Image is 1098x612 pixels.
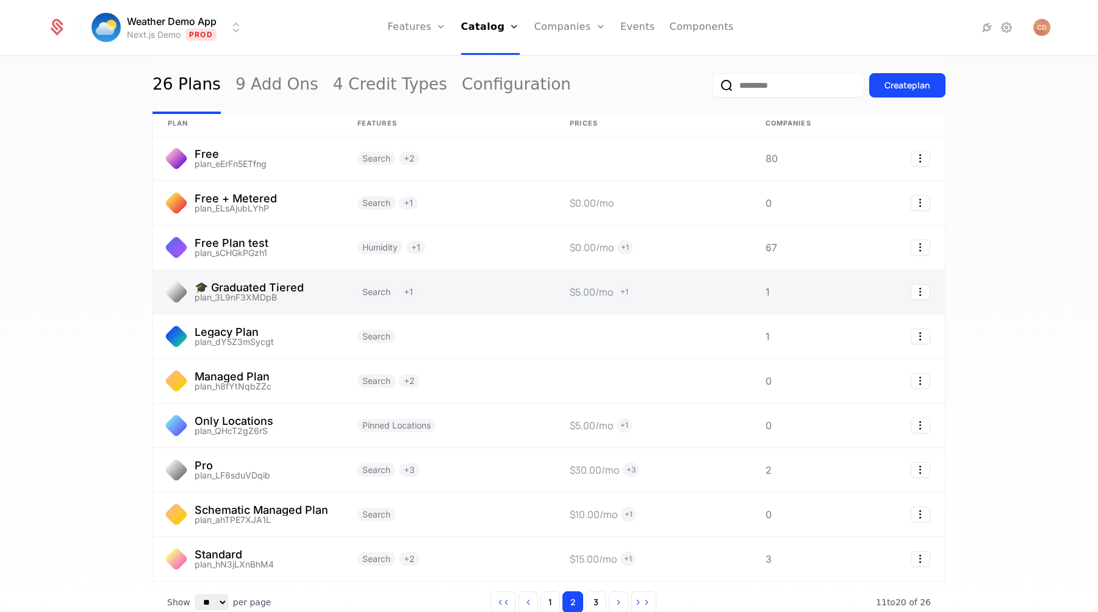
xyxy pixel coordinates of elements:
[911,507,930,522] button: Select action
[911,329,930,344] button: Select action
[195,594,228,610] select: Select page size
[911,551,930,567] button: Select action
[153,111,343,137] th: plan
[127,14,217,29] span: Weather Demo App
[911,462,930,478] button: Select action
[884,79,930,91] div: Create plan
[869,73,945,98] button: Createplan
[876,597,931,607] span: 26
[91,13,121,42] img: Weather Demo App
[1033,19,1050,36] img: Cole Demo
[1033,19,1050,36] button: Open user button
[95,14,243,41] button: Select environment
[911,240,930,255] button: Select action
[233,596,271,608] span: per page
[876,597,920,607] span: 11 to 20 of
[167,596,190,608] span: Show
[555,111,751,137] th: Prices
[333,57,447,114] a: 4 Credit Types
[235,57,318,114] a: 9 Add Ons
[127,29,181,41] div: Next.js Demo
[152,57,221,114] a: 26 Plans
[911,373,930,389] button: Select action
[980,20,994,35] a: Integrations
[911,284,930,300] button: Select action
[462,57,571,114] a: Configuration
[911,151,930,166] button: Select action
[911,418,930,433] button: Select action
[751,111,849,137] th: Companies
[999,20,1014,35] a: Settings
[185,29,217,41] span: Prod
[343,111,555,137] th: Features
[911,195,930,211] button: Select action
